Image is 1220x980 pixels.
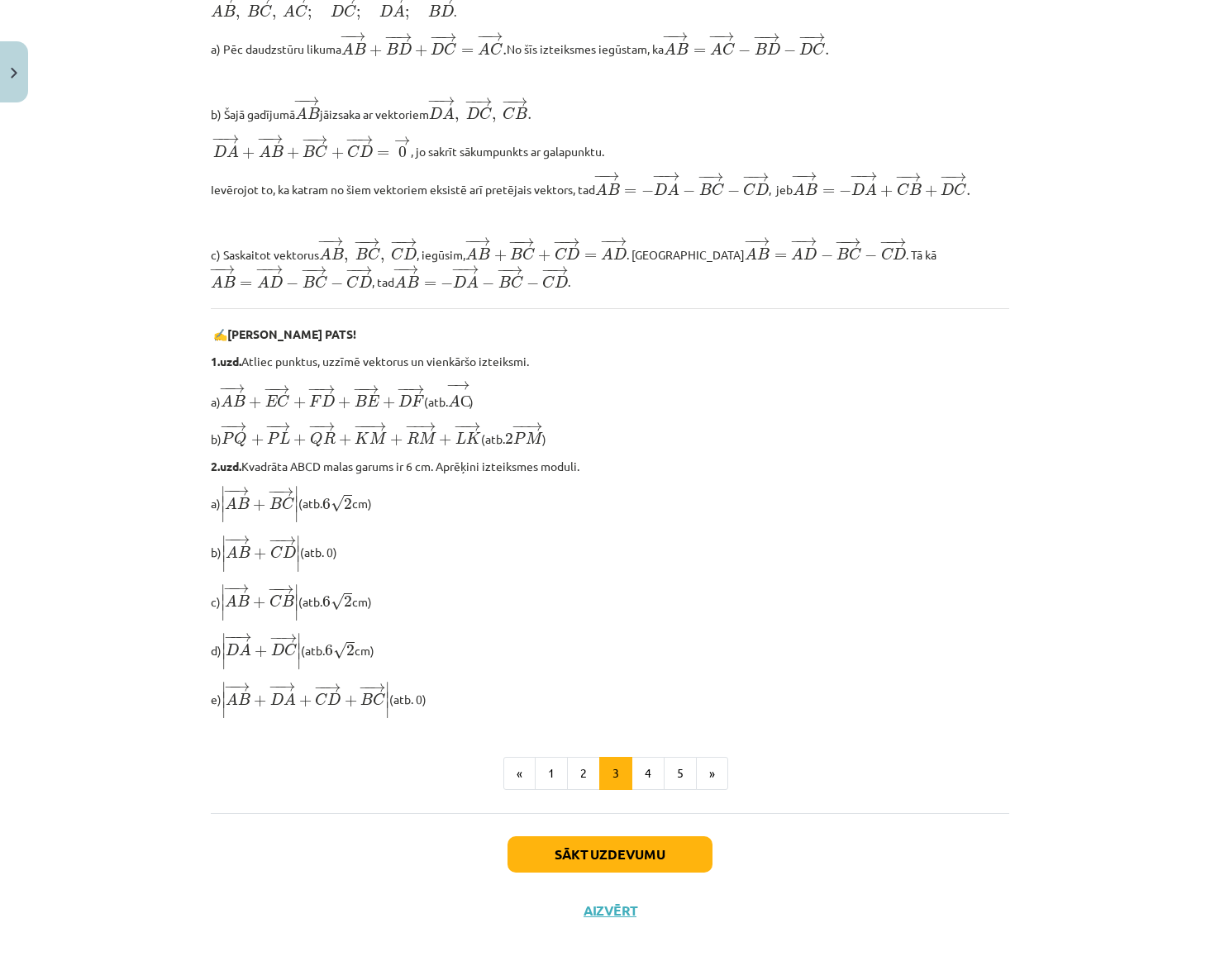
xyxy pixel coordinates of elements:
[798,32,811,41] span: −
[229,384,245,393] span: →
[344,5,356,17] span: C
[457,264,460,274] span: −
[742,173,755,182] span: −
[893,248,906,259] span: D
[567,757,600,790] button: 2
[593,172,606,181] span: −
[603,172,620,181] span: →
[641,184,654,196] span: −
[555,248,567,260] span: C
[331,5,344,17] span: D
[211,4,223,17] span: A
[211,236,1009,292] p: с) Saskaitot vektorus , iegūsim, . [GEOGRAPHIC_DATA] . Tā kā , tad .
[211,96,1009,124] p: b) Šajā gadījumā jāizsaka ar vektoriem
[793,183,805,195] span: A
[257,134,269,143] span: −
[430,32,442,41] span: −
[667,31,669,40] span: −
[553,238,565,247] span: −
[272,12,276,20] span: ,
[390,32,393,41] span: −
[307,107,320,119] span: B
[346,276,359,288] span: C
[442,107,455,119] span: A
[880,184,893,196] span: +
[303,276,315,288] span: B
[672,31,689,40] span: →
[738,45,751,56] span: −
[359,276,372,288] span: D
[941,183,954,195] span: D
[753,173,770,182] span: →
[664,172,680,181] span: →
[311,265,327,274] span: →
[223,5,236,17] span: B
[454,381,470,390] span: →
[287,147,299,159] span: +
[851,183,865,195] span: D
[579,902,641,919] button: Aizvērt
[463,264,479,274] span: →
[855,172,858,181] span: −
[559,238,561,247] span: −
[507,265,523,274] span: →
[346,135,358,144] span: −
[466,107,479,119] span: D
[217,134,220,143] span: −
[354,43,366,55] span: B
[211,171,1009,199] p: Ievērojot to, ka katram no šiem vektoriem eksistē arī pretējais vektors, tad , jeb
[803,248,817,259] span: D
[795,237,798,246] span: −
[345,31,346,40] span: −
[652,172,665,181] span: −
[283,4,295,17] span: A
[211,31,1009,59] p: a) Pēc daudzstūru likuma No šīs izteiksmes iegūstam, ka
[840,238,841,247] span: −
[664,757,697,790] button: 5
[211,326,1009,343] p: ✍️
[428,5,441,17] span: B
[662,31,674,40] span: −
[527,114,531,120] span: .
[478,248,490,259] span: B
[431,43,444,55] span: D
[354,238,366,247] span: −
[767,43,780,55] span: D
[267,264,284,274] span: →
[261,264,264,274] span: −
[470,98,473,107] span: −
[441,32,457,41] span: →
[271,145,284,157] span: B
[801,237,817,246] span: →
[380,255,384,263] span: ,
[259,145,271,157] span: A
[403,248,417,259] span: D
[461,48,474,55] span: =
[799,43,813,55] span: D
[940,173,952,182] span: −
[405,9,409,20] span: ;
[295,5,307,17] span: C
[710,42,722,55] span: A
[890,238,907,247] span: →
[696,757,728,790] button: »
[355,248,368,259] span: B
[487,31,503,40] span: →
[293,97,306,106] span: −
[865,183,877,195] span: A
[384,32,397,41] span: −
[722,43,735,55] span: C
[712,183,724,196] span: C
[224,384,226,393] span: −
[503,50,507,55] span: .
[315,276,327,288] span: C
[303,97,320,106] span: →
[307,135,308,144] span: −
[424,281,436,288] span: =
[356,9,360,20] span: ;
[364,238,380,247] span: →
[302,135,314,144] span: −
[401,238,417,247] span: →
[223,134,240,143] span: →
[242,147,255,159] span: +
